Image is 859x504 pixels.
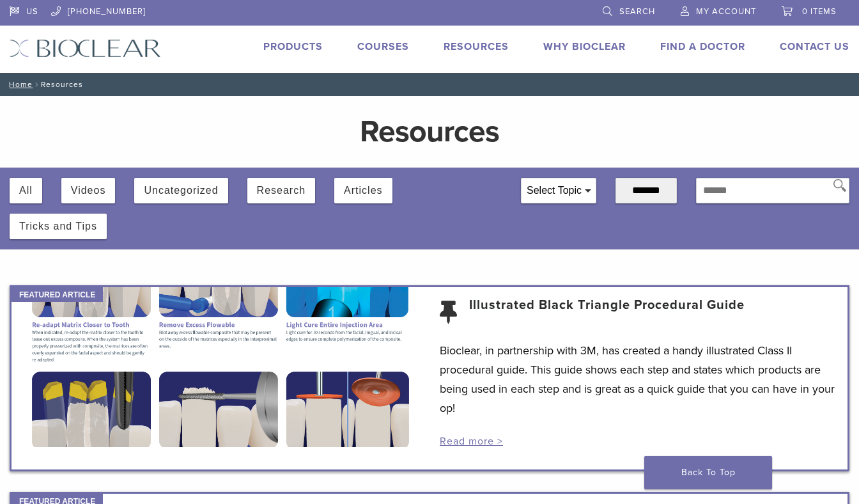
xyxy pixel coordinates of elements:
button: Articles [344,178,382,203]
button: Tricks and Tips [19,214,97,239]
h1: Resources [153,116,706,147]
button: All [19,178,33,203]
div: Select Topic [522,178,596,203]
p: Bioclear, in partnership with 3M, has created a handy illustrated Class II procedural guide. This... [440,341,837,418]
a: Why Bioclear [543,40,626,53]
button: Uncategorized [144,178,218,203]
a: Back To Top [644,456,772,489]
a: Products [263,40,323,53]
button: Research [257,178,306,203]
a: Home [5,80,33,89]
span: / [33,81,41,88]
a: Courses [357,40,409,53]
a: Contact Us [780,40,849,53]
span: 0 items [802,6,837,17]
span: My Account [696,6,756,17]
img: Bioclear [10,39,161,58]
a: Read more > [440,435,503,448]
span: Search [619,6,655,17]
a: Find A Doctor [660,40,745,53]
a: Resources [444,40,509,53]
button: Videos [71,178,106,203]
a: Illustrated Black Triangle Procedural Guide [469,297,745,328]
